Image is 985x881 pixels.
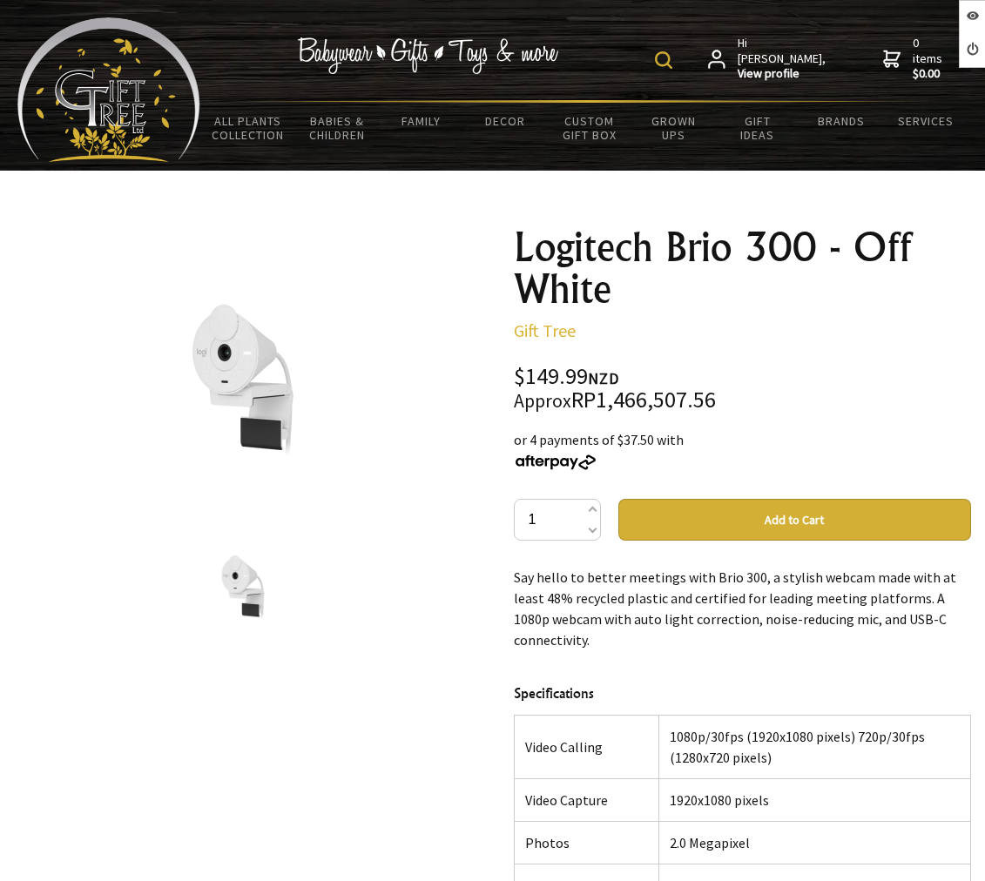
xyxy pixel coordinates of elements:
[716,103,800,153] a: Gift Ideas
[210,554,276,620] img: Logitech Brio 300 - Off White
[658,822,970,864] td: 2.0 Megapixel
[708,36,827,82] a: Hi [PERSON_NAME],View profile
[514,429,972,471] div: or 4 payments of $37.50 with
[514,567,972,650] p: Say hello to better meetings with Brio 300, a stylish webcam made with at least 48% recycled plas...
[514,822,658,864] td: Photos
[913,66,946,82] strong: $0.00
[514,389,571,413] small: Approx
[380,103,464,139] a: Family
[514,779,658,822] td: Video Capture
[463,103,548,139] a: Decor
[658,716,970,779] td: 1080p/30fps (1920x1080 pixels) 720p/30fps (1280x720 pixels)
[295,103,380,153] a: Babies & Children
[17,17,200,162] img: Babyware - Gifts - Toys and more...
[514,454,597,470] img: Afterpay
[165,300,321,457] img: Logitech Brio 300 - Off White
[514,226,972,310] h1: Logitech Brio 300 - Off White
[514,716,658,779] td: Video Calling
[514,366,972,412] div: $149.99 RP1,466,507.56
[913,35,946,82] span: 0 items
[631,103,716,153] a: Grown Ups
[658,779,970,822] td: 1920x1080 pixels
[655,51,672,69] img: product search
[884,103,968,139] a: Services
[588,368,619,388] span: NZD
[514,319,576,341] a: Gift Tree
[883,36,946,82] a: 0 items$0.00
[200,103,295,153] a: All Plants Collection
[738,66,827,82] strong: View profile
[799,103,884,139] a: Brands
[297,37,558,74] img: Babywear - Gifts - Toys & more
[618,499,972,541] button: Add to Cart
[738,36,827,82] span: Hi [PERSON_NAME],
[548,103,632,153] a: Custom Gift Box
[514,683,972,704] h4: Specifications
